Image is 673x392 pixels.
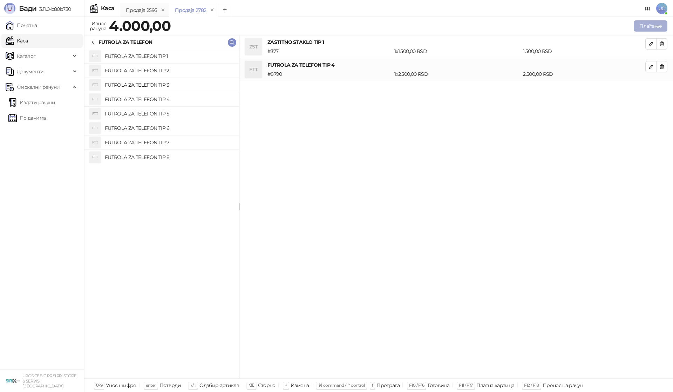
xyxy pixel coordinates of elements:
[393,47,522,55] div: 1 x 1.500,00 RSD
[6,374,20,388] img: 64x64-companyLogo-cb9a1907-c9b0-4601-bb5e-5084e694c383.png
[291,381,309,390] div: Измена
[190,383,196,388] span: ↑/↓
[524,383,539,388] span: F12 / F18
[8,95,55,109] a: Издати рачуни
[522,47,647,55] div: 1.500,00 RSD
[267,38,645,46] h4: ZASTITNO STAKLO TIP 1
[208,7,217,13] button: remove
[158,7,168,13] button: remove
[642,3,653,14] a: Документација
[89,108,101,119] div: FTT
[249,383,254,388] span: ⌫
[19,4,36,13] span: Бади
[105,79,233,91] h4: FUTROLA ZA TELEFON TIP 3
[159,381,181,390] div: Потврди
[8,111,46,125] a: По данима
[96,383,102,388] span: 0-9
[89,137,101,148] div: FTT
[84,49,239,378] div: grid
[105,152,233,163] h4: FUTROLA ZA TELEFON TIP 8
[105,137,233,148] h4: FUTROLA ZA TELEFON TIP 7
[285,383,287,388] span: +
[218,3,232,17] button: Add tab
[101,6,114,11] div: Каса
[634,20,667,32] button: Плаћање
[376,381,400,390] div: Претрага
[6,18,37,32] a: Почетна
[89,65,101,76] div: FTT
[36,6,71,12] span: 3.11.0-b80b730
[105,65,233,76] h4: FUTROLA ZA TELEFON TIP 2
[522,70,647,78] div: 2.500,00 RSD
[543,381,583,390] div: Пренос на рачун
[476,381,515,390] div: Платна картица
[393,70,522,78] div: 1 x 2.500,00 RSD
[98,38,152,46] div: FUTROLA ZA TELEFON
[106,381,136,390] div: Унос шифре
[245,38,262,55] div: ZST
[245,61,262,78] div: FTT
[656,3,667,14] span: UĆ
[267,61,645,69] h4: FUTROLA ZA TELEFON TIP 4
[89,79,101,91] div: FTT
[6,34,28,48] a: Каса
[372,383,373,388] span: f
[17,65,43,79] span: Документи
[89,152,101,163] div: FTT
[175,6,206,14] div: Продаја 2782
[105,108,233,119] h4: FUTROLA ZA TELEFON TIP 5
[109,17,171,34] strong: 4.000,00
[4,3,15,14] img: Logo
[89,122,101,134] div: FTT
[428,381,449,390] div: Готовина
[126,6,157,14] div: Продаја 2595
[266,47,393,55] div: # 377
[105,122,233,134] h4: FUTROLA ZA TELEFON TIP 6
[89,94,101,105] div: FTT
[17,49,36,63] span: Каталог
[199,381,239,390] div: Одабир артикла
[22,373,76,388] small: UROS CEBIC PR SIRIX STORE & SERVIS [GEOGRAPHIC_DATA]
[17,80,60,94] span: Фискални рачуни
[258,381,276,390] div: Сторно
[105,94,233,105] h4: FUTROLA ZA TELEFON TIP 4
[409,383,424,388] span: F10 / F16
[318,383,365,388] span: ⌘ command / ⌃ control
[89,51,101,62] div: FTT
[105,51,233,62] h4: FUTROLA ZA TELEFON TIP 1
[459,383,473,388] span: F11 / F17
[266,70,393,78] div: # 8790
[88,19,108,33] div: Износ рачуна
[146,383,156,388] span: enter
